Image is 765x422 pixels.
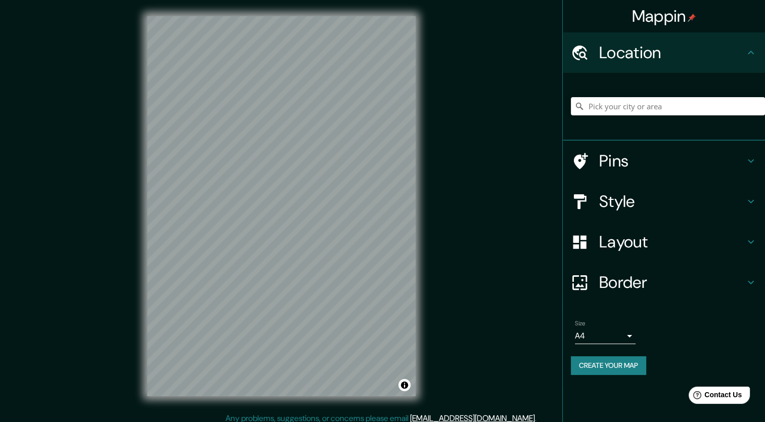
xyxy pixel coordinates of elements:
canvas: Map [147,16,416,396]
iframe: Help widget launcher [675,383,754,411]
img: pin-icon.png [688,14,696,22]
h4: Border [599,272,745,292]
h4: Location [599,43,745,63]
h4: Layout [599,232,745,252]
label: Size [575,319,586,328]
div: Location [563,32,765,73]
h4: Mappin [632,6,696,26]
button: Toggle attribution [398,379,411,391]
div: Style [563,181,765,222]
input: Pick your city or area [571,97,765,115]
div: Layout [563,222,765,262]
h4: Pins [599,151,745,171]
h4: Style [599,191,745,212]
div: Border [563,262,765,303]
div: A4 [575,328,636,344]
div: Pins [563,141,765,181]
button: Create your map [571,356,646,375]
